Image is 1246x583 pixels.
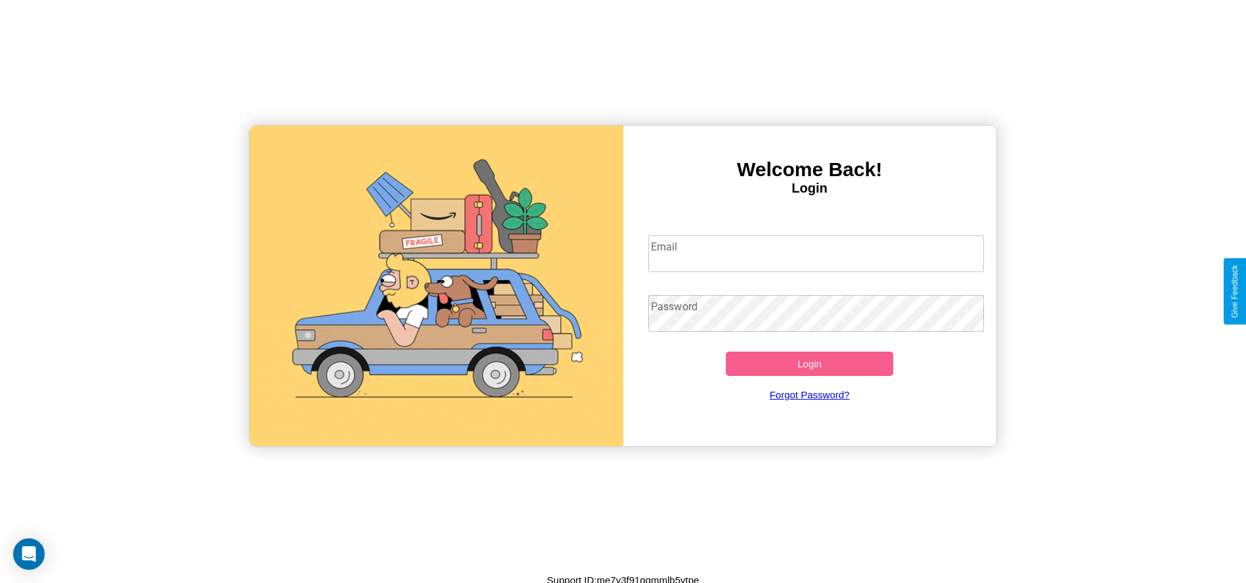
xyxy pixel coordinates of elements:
[726,352,894,376] button: Login
[623,158,996,181] h3: Welcome Back!
[250,126,623,446] img: gif
[623,181,996,196] h4: Login
[13,538,45,570] div: Open Intercom Messenger
[1230,265,1239,318] div: Give Feedback
[642,376,977,413] a: Forgot Password?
